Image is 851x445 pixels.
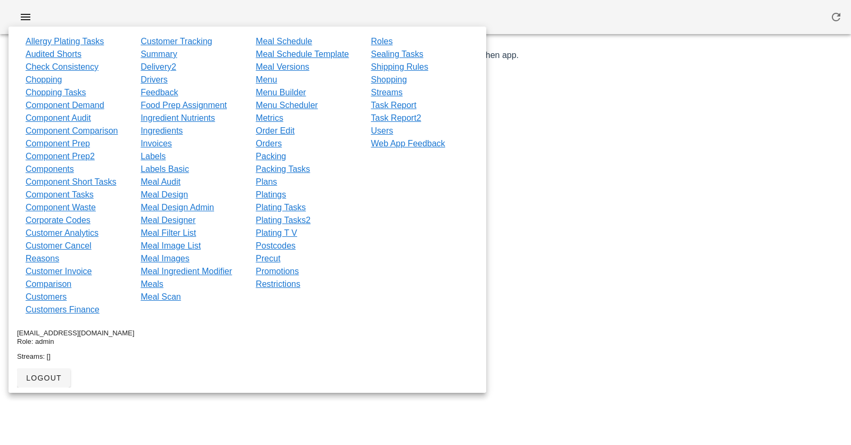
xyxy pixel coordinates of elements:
a: Labels Basic [141,163,189,176]
a: Meal Ingredient Modifier [141,265,232,278]
a: Chopping Tasks [26,86,86,99]
a: Meal Scan [141,291,181,303]
a: Meal Designer [141,214,195,227]
a: Food Prep Assignment [141,99,227,112]
a: Customer Tracking Summary [141,35,239,61]
a: Ingredient Nutrients [141,112,215,125]
a: Packing Tasks [256,163,310,176]
a: Component Demand [26,99,104,112]
a: Plating Tasks2 [256,214,310,227]
span: logout [26,374,62,382]
a: Meal Audit [141,176,181,188]
a: Components [26,163,74,176]
a: Delivery2 [141,61,176,73]
a: Audited Shorts [26,48,81,61]
a: Sealing Tasks [371,48,423,61]
a: Packing [256,150,286,163]
a: Meal Image List [141,240,201,252]
a: Labels [141,150,166,163]
a: Component Prep2 [26,150,95,163]
a: Meals [141,278,163,291]
a: Meal Schedule Template [256,48,349,61]
a: Component Audit [26,112,91,125]
a: Roles [371,35,393,48]
a: Restrictions [256,278,300,291]
a: Customer Invoice Comparison [26,265,124,291]
div: Streams: [] [17,352,478,361]
a: Component Comparison [26,125,118,137]
a: Meal Design [141,188,188,201]
a: Meal Versions [256,61,309,73]
a: Component Prep [26,137,90,150]
a: Ingredients [141,125,183,137]
a: Check Consistency [26,61,99,73]
a: Meal Schedule [256,35,312,48]
a: Allergy Plating Tasks [26,35,104,48]
a: Shopping [371,73,407,86]
a: Customers [26,291,67,303]
a: Meal Filter List [141,227,196,240]
a: Menu [256,73,277,86]
a: Streams [371,86,403,99]
a: Component Tasks [26,188,94,201]
a: Plating Tasks [256,201,306,214]
a: Users [371,125,394,137]
div: [EMAIL_ADDRESS][DOMAIN_NAME] [17,329,478,337]
a: Web App Feedback [371,137,445,150]
a: Plans [256,176,277,188]
a: Component Short Tasks [26,176,116,188]
a: Task Report2 [371,112,421,125]
a: Customer Cancel Reasons [26,240,124,265]
a: Metrics [256,112,283,125]
a: Platings [256,188,286,201]
a: Meal Images [141,252,190,265]
button: logout [17,368,70,388]
a: Component Waste [26,201,96,214]
a: Corporate Codes [26,214,91,227]
a: Drivers [141,73,168,86]
a: Promotions [256,265,299,278]
a: Feedback [141,86,178,99]
a: Customer Analytics [26,227,99,240]
a: Menu Scheduler [256,99,318,112]
a: Precut [256,252,280,265]
a: Task Report [371,99,416,112]
a: Orders [256,137,282,150]
a: Customers Finance [26,303,100,316]
a: Invoices [141,137,172,150]
a: Postcodes [256,240,296,252]
a: Order Edit [256,125,294,137]
a: Shipping Rules [371,61,429,73]
a: Meal Design Admin [141,201,214,214]
a: Menu Builder [256,86,306,99]
div: Role: admin [17,337,478,346]
a: Plating T V [256,227,297,240]
a: Chopping [26,73,62,86]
